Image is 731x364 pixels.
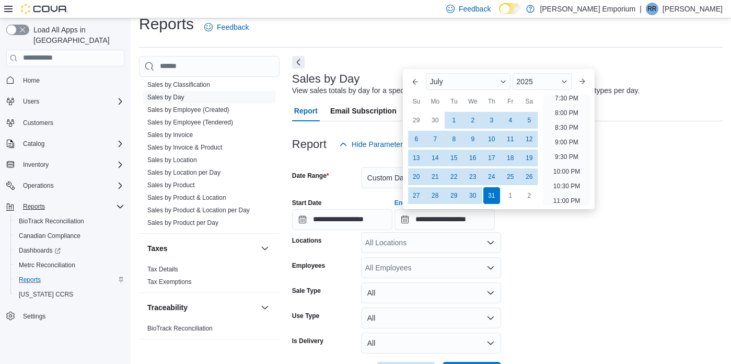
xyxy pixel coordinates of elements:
[407,111,539,205] div: July, 2025
[19,74,124,87] span: Home
[147,119,233,126] a: Sales by Employee (Tendered)
[446,131,462,147] div: day-8
[147,143,222,152] span: Sales by Invoice & Product
[10,214,129,229] button: BioTrack Reconciliation
[147,181,195,189] a: Sales by Product
[517,77,533,86] span: 2025
[502,112,519,129] div: day-4
[292,85,640,96] div: View sales totals by day for a specified date range. Details include payment methods and tax type...
[147,156,197,164] a: Sales by Location
[19,246,61,255] span: Dashboards
[19,200,124,213] span: Reports
[465,112,481,129] div: day-2
[139,322,280,339] div: Traceability
[483,150,500,166] div: day-17
[15,215,124,227] span: BioTrack Reconciliation
[292,138,327,151] h3: Report
[147,106,229,114] span: Sales by Employee (Created)
[259,301,271,314] button: Traceability
[10,287,129,302] button: [US_STATE] CCRS
[408,168,425,185] div: day-20
[147,194,226,202] span: Sales by Product & Location
[15,244,65,257] a: Dashboards
[147,94,184,101] a: Sales by Day
[147,131,193,139] a: Sales by Invoice
[407,73,424,90] button: Previous Month
[2,178,129,193] button: Operations
[483,131,500,147] div: day-10
[23,76,40,85] span: Home
[551,151,583,163] li: 9:30 PM
[663,3,723,15] p: [PERSON_NAME]
[499,3,521,14] input: Dark Mode
[292,261,325,270] label: Employees
[502,131,519,147] div: day-11
[640,3,642,15] p: |
[551,136,583,149] li: 9:00 PM
[486,264,495,272] button: Open list of options
[147,168,221,177] span: Sales by Location per Day
[19,261,75,269] span: Metrc Reconciliation
[23,140,44,148] span: Catalog
[361,333,501,354] button: All
[19,217,84,225] span: BioTrack Reconciliation
[147,144,222,151] a: Sales by Invoice & Product
[540,3,635,15] p: [PERSON_NAME] Emporium
[408,187,425,204] div: day-27
[147,243,168,254] h3: Taxes
[10,229,129,243] button: Canadian Compliance
[2,308,129,323] button: Settings
[521,150,538,166] div: day-19
[19,309,124,322] span: Settings
[292,236,322,245] label: Locations
[292,56,305,69] button: Next
[394,209,495,230] input: Press the down key to enter a popover containing a calendar. Press the escape key to close the po...
[2,136,129,151] button: Catalog
[551,92,583,105] li: 7:30 PM
[19,290,73,299] span: [US_STATE] CCRS
[483,187,500,204] div: day-31
[147,219,218,227] span: Sales by Product per Day
[483,112,500,129] div: day-3
[147,106,229,113] a: Sales by Employee (Created)
[147,325,213,332] a: BioTrack Reconciliation
[15,274,45,286] a: Reports
[486,238,495,247] button: Open list of options
[426,73,510,90] div: Button. Open the month selector. July is currently selected.
[292,312,319,320] label: Use Type
[10,243,129,258] a: Dashboards
[465,131,481,147] div: day-9
[2,157,129,172] button: Inventory
[147,81,210,88] a: Sales by Classification
[502,168,519,185] div: day-25
[15,288,124,301] span: Washington CCRS
[19,179,58,192] button: Operations
[200,17,253,38] a: Feedback
[15,274,124,286] span: Reports
[292,172,329,180] label: Date Range
[147,81,210,89] span: Sales by Classification
[551,121,583,134] li: 8:30 PM
[23,161,49,169] span: Inventory
[330,100,397,121] span: Email Subscription
[15,215,88,227] a: BioTrack Reconciliation
[19,74,44,87] a: Home
[408,93,425,110] div: Su
[502,187,519,204] div: day-1
[23,119,53,127] span: Customers
[23,202,45,211] span: Reports
[147,278,192,286] span: Tax Exemptions
[292,337,323,345] label: Is Delivery
[352,139,407,150] span: Hide Parameters
[147,266,178,273] a: Tax Details
[147,207,250,214] a: Sales by Product & Location per Day
[10,272,129,287] button: Reports
[19,179,124,192] span: Operations
[294,100,318,121] span: Report
[427,93,444,110] div: Mo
